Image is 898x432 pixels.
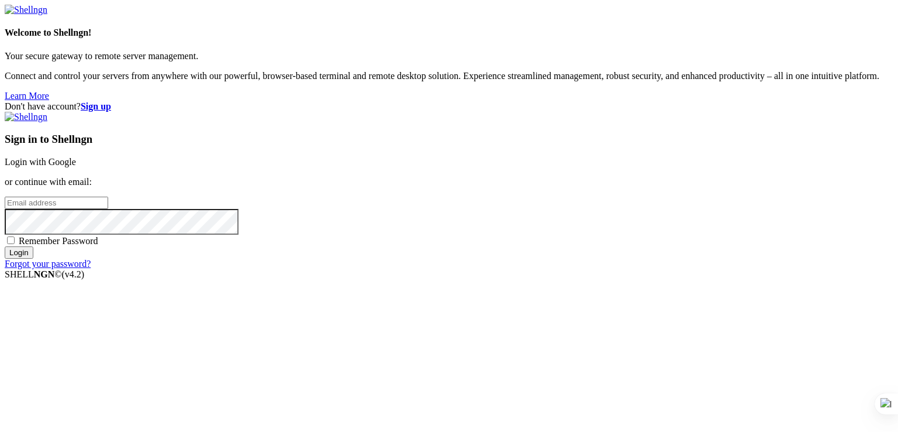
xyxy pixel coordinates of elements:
[5,177,893,187] p: or continue with email:
[7,236,15,244] input: Remember Password
[62,269,85,279] span: 4.2.0
[5,51,893,61] p: Your secure gateway to remote server management.
[19,236,98,246] span: Remember Password
[5,269,84,279] span: SHELL ©
[5,133,893,146] h3: Sign in to Shellngn
[34,269,55,279] b: NGN
[5,157,76,167] a: Login with Google
[5,91,49,101] a: Learn More
[5,71,893,81] p: Connect and control your servers from anywhere with our powerful, browser-based terminal and remo...
[5,101,893,112] div: Don't have account?
[5,5,47,15] img: Shellngn
[5,246,33,259] input: Login
[5,112,47,122] img: Shellngn
[5,259,91,269] a: Forgot your password?
[5,28,893,38] h4: Welcome to Shellngn!
[5,197,108,209] input: Email address
[81,101,111,111] a: Sign up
